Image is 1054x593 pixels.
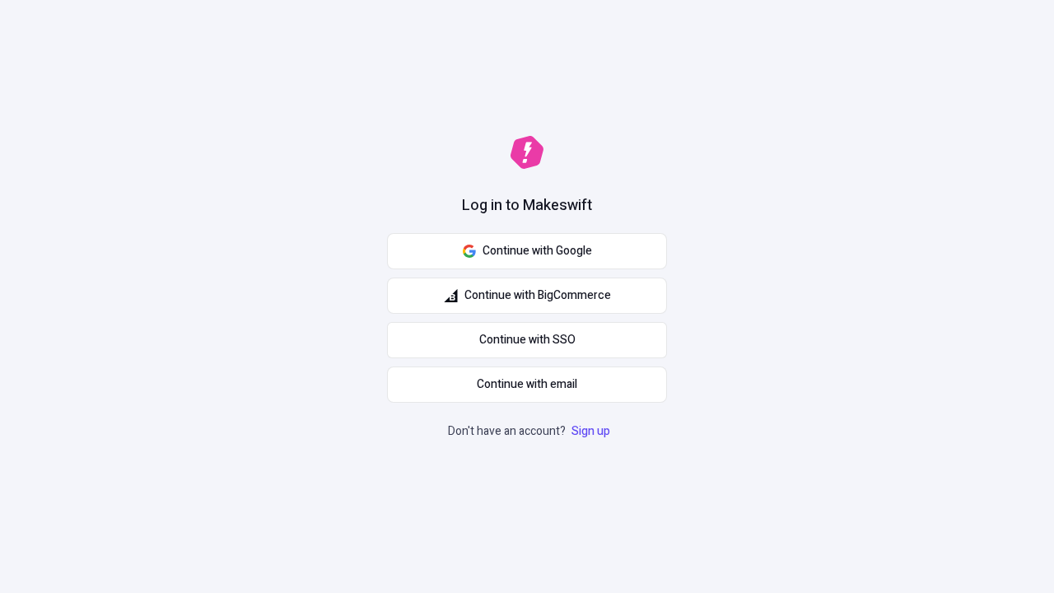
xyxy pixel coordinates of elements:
button: Continue with BigCommerce [387,278,667,314]
span: Continue with email [477,376,577,394]
button: Continue with email [387,367,667,403]
button: Continue with Google [387,233,667,269]
h1: Log in to Makeswift [462,195,592,217]
span: Continue with Google [483,242,592,260]
span: Continue with BigCommerce [464,287,611,305]
p: Don't have an account? [448,423,613,441]
a: Continue with SSO [387,322,667,358]
a: Sign up [568,423,613,440]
